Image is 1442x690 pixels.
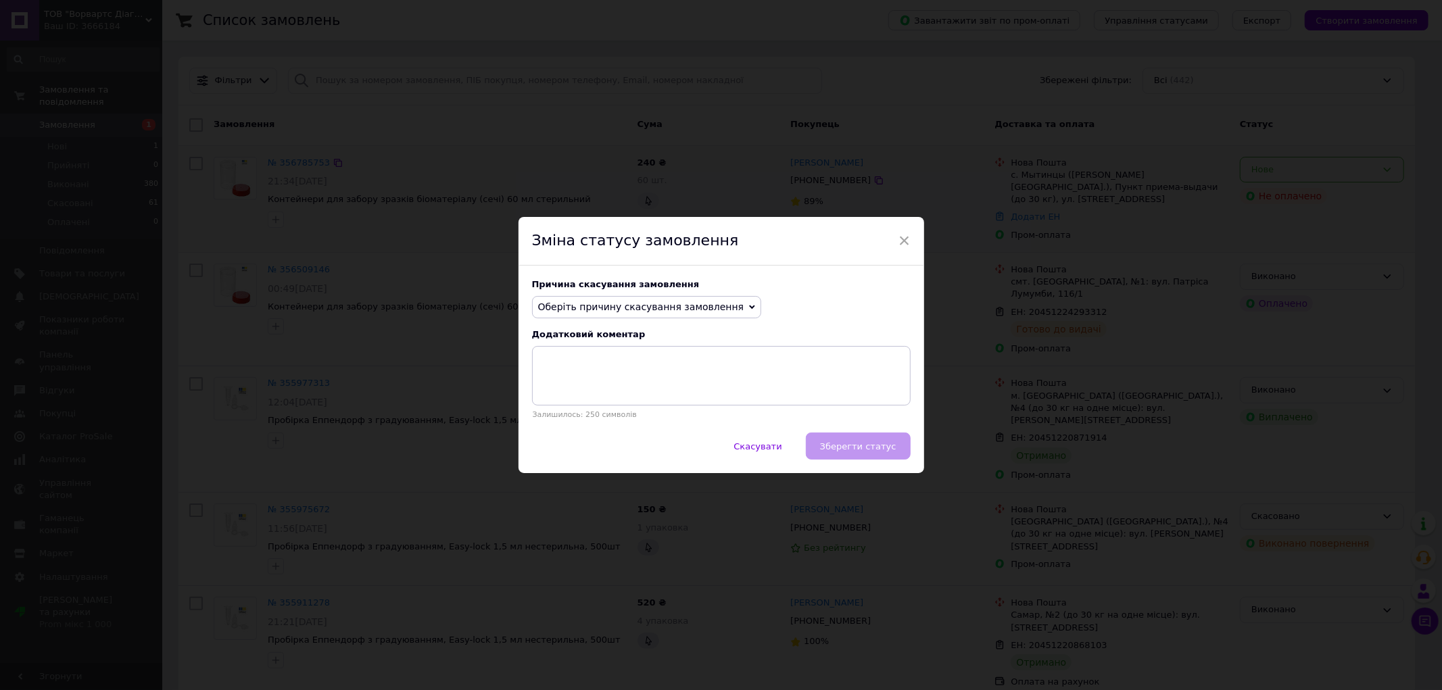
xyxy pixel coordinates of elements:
div: Зміна статусу замовлення [519,217,924,266]
div: Причина скасування замовлення [532,279,911,289]
button: Скасувати [719,433,796,460]
span: × [898,229,911,252]
span: Скасувати [734,441,782,451]
span: Оберіть причину скасування замовлення [538,301,744,312]
p: Залишилось: 250 символів [532,410,911,419]
div: Додатковий коментар [532,329,911,339]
